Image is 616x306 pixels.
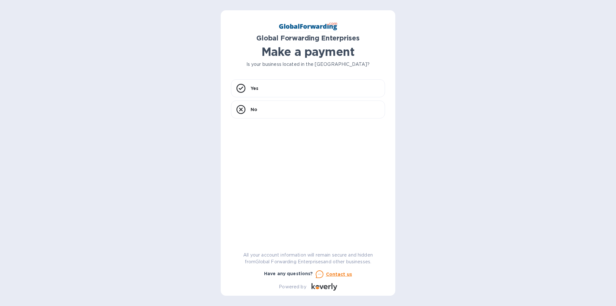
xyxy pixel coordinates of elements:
[231,45,385,58] h1: Make a payment
[231,61,385,68] p: Is your business located in the [GEOGRAPHIC_DATA]?
[256,34,360,42] b: Global Forwarding Enterprises
[251,85,258,92] p: Yes
[231,252,385,265] p: All your account information will remain secure and hidden from Global Forwarding Enterprises and...
[279,284,306,290] p: Powered by
[264,271,313,276] b: Have any questions?
[251,106,257,113] p: No
[326,272,352,277] u: Contact us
